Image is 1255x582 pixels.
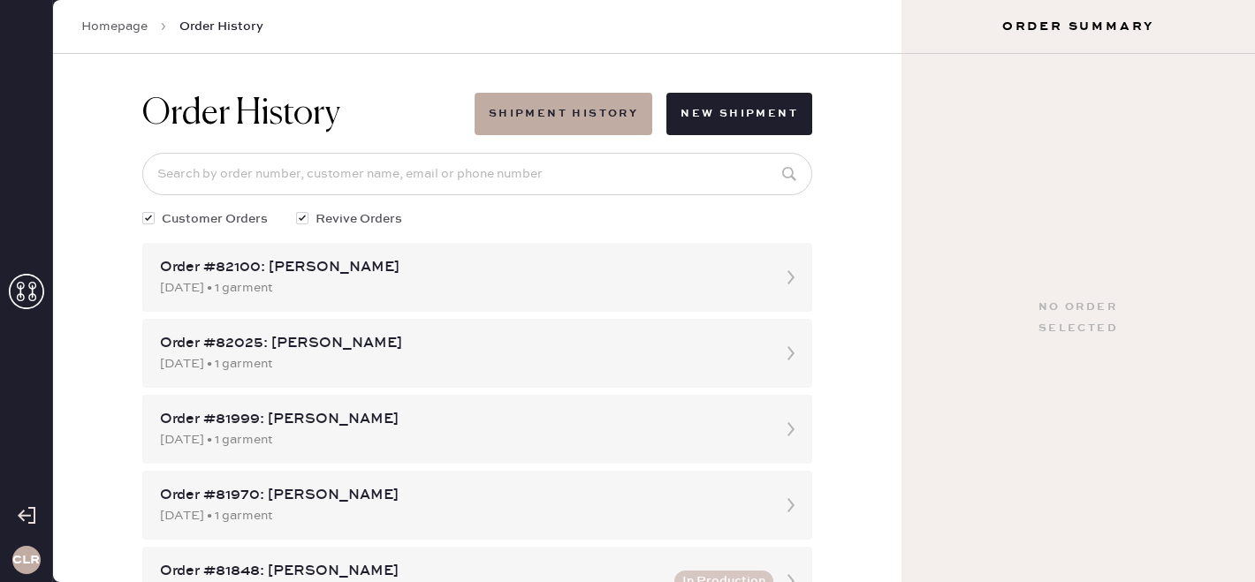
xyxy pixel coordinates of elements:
[142,93,340,135] h1: Order History
[1038,297,1118,339] div: No order selected
[901,18,1255,35] h3: Order Summary
[160,409,763,430] div: Order #81999: [PERSON_NAME]
[666,93,812,135] button: New Shipment
[12,554,40,566] h3: CLR
[160,278,763,298] div: [DATE] • 1 garment
[179,18,263,35] span: Order History
[160,485,763,506] div: Order #81970: [PERSON_NAME]
[81,18,148,35] a: Homepage
[160,333,763,354] div: Order #82025: [PERSON_NAME]
[142,153,812,195] input: Search by order number, customer name, email or phone number
[1171,503,1247,578] iframe: To enrich screen reader interactions, please activate Accessibility in Grammarly extension settings
[160,354,763,374] div: [DATE] • 1 garment
[160,430,763,450] div: [DATE] • 1 garment
[475,93,652,135] button: Shipment History
[316,209,402,229] span: Revive Orders
[160,561,664,582] div: Order #81848: [PERSON_NAME]
[162,209,268,229] span: Customer Orders
[160,506,763,525] div: [DATE] • 1 garment
[160,257,763,278] div: Order #82100: [PERSON_NAME]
